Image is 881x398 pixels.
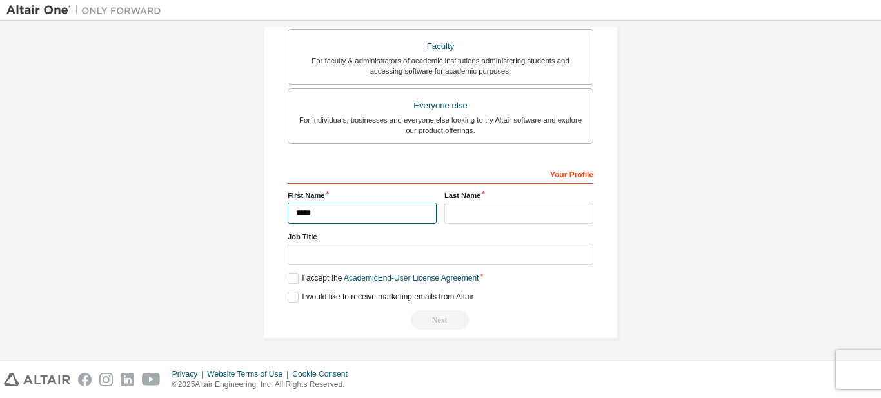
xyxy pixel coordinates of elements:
[288,273,479,284] label: I accept the
[344,274,479,283] a: Academic End-User License Agreement
[6,4,168,17] img: Altair One
[207,369,292,379] div: Website Terms of Use
[4,373,70,386] img: altair_logo.svg
[99,373,113,386] img: instagram.svg
[142,373,161,386] img: youtube.svg
[78,373,92,386] img: facebook.svg
[121,373,134,386] img: linkedin.svg
[296,37,585,55] div: Faculty
[292,369,355,379] div: Cookie Consent
[172,369,207,379] div: Privacy
[296,55,585,76] div: For faculty & administrators of academic institutions administering students and accessing softwa...
[444,190,593,201] label: Last Name
[172,379,355,390] p: © 2025 Altair Engineering, Inc. All Rights Reserved.
[296,115,585,135] div: For individuals, businesses and everyone else looking to try Altair software and explore our prod...
[288,232,593,242] label: Job Title
[288,310,593,330] div: Read and acccept EULA to continue
[296,97,585,115] div: Everyone else
[288,190,437,201] label: First Name
[288,292,473,303] label: I would like to receive marketing emails from Altair
[288,163,593,184] div: Your Profile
